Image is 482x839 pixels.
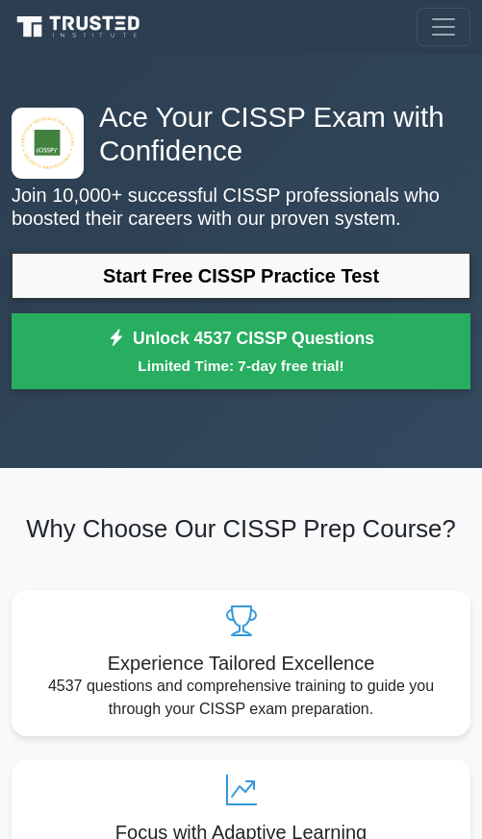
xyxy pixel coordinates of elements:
[36,355,446,377] small: Limited Time: 7-day free trial!
[12,184,470,230] p: Join 10,000+ successful CISSP professionals who boosted their careers with our proven system.
[27,675,455,721] p: 4537 questions and comprehensive training to guide you through your CISSP exam preparation.
[417,8,470,46] button: Toggle navigation
[12,514,470,544] h2: Why Choose Our CISSP Prep Course?
[12,253,470,299] a: Start Free CISSP Practice Test
[12,313,470,390] a: Unlock 4537 CISSP QuestionsLimited Time: 7-day free trial!
[12,100,470,168] h1: Ace Your CISSP Exam with Confidence
[27,652,455,675] h5: Experience Tailored Excellence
